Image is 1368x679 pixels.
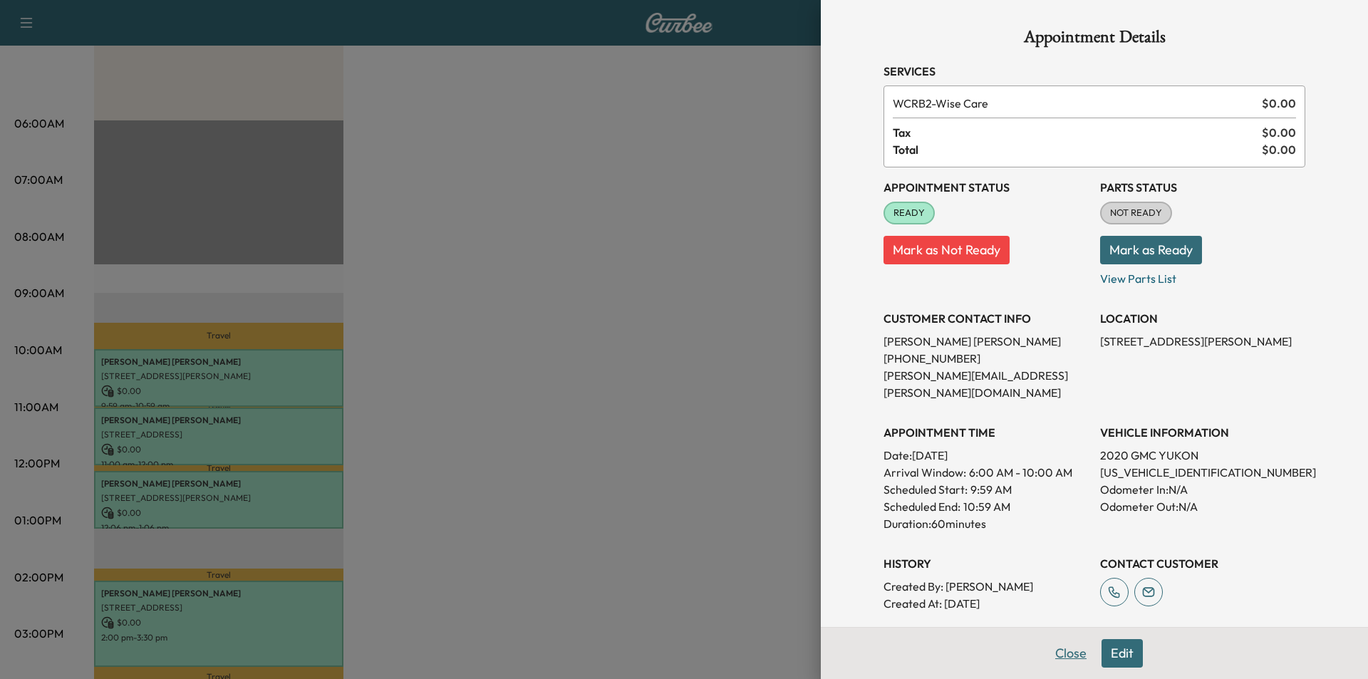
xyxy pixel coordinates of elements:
[883,481,968,498] p: Scheduled Start:
[883,28,1305,51] h1: Appointment Details
[883,333,1089,350] p: [PERSON_NAME] [PERSON_NAME]
[1262,141,1296,158] span: $ 0.00
[1100,424,1305,441] h3: VEHICLE INFORMATION
[883,498,960,515] p: Scheduled End:
[883,236,1010,264] button: Mark as Not Ready
[893,141,1262,158] span: Total
[963,498,1010,515] p: 10:59 AM
[1100,179,1305,196] h3: Parts Status
[883,63,1305,80] h3: Services
[1100,447,1305,464] p: 2020 GMC YUKON
[1102,639,1143,668] button: Edit
[883,350,1089,367] p: [PHONE_NUMBER]
[1100,333,1305,350] p: [STREET_ADDRESS][PERSON_NAME]
[1100,310,1305,327] h3: LOCATION
[885,206,933,220] span: READY
[883,578,1089,595] p: Created By : [PERSON_NAME]
[883,447,1089,464] p: Date: [DATE]
[1262,124,1296,141] span: $ 0.00
[883,367,1089,401] p: [PERSON_NAME][EMAIL_ADDRESS][PERSON_NAME][DOMAIN_NAME]
[893,95,1256,112] span: Wise Care
[969,464,1072,481] span: 6:00 AM - 10:00 AM
[1100,555,1305,572] h3: CONTACT CUSTOMER
[1100,481,1305,498] p: Odometer In: N/A
[970,481,1012,498] p: 9:59 AM
[883,310,1089,327] h3: CUSTOMER CONTACT INFO
[893,124,1262,141] span: Tax
[1102,206,1171,220] span: NOT READY
[1100,264,1305,287] p: View Parts List
[883,555,1089,572] h3: History
[1262,95,1296,112] span: $ 0.00
[883,179,1089,196] h3: Appointment Status
[1100,236,1202,264] button: Mark as Ready
[883,464,1089,481] p: Arrival Window:
[883,595,1089,612] p: Created At : [DATE]
[1100,498,1305,515] p: Odometer Out: N/A
[883,515,1089,532] p: Duration: 60 minutes
[1100,464,1305,481] p: [US_VEHICLE_IDENTIFICATION_NUMBER]
[1046,639,1096,668] button: Close
[883,424,1089,441] h3: APPOINTMENT TIME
